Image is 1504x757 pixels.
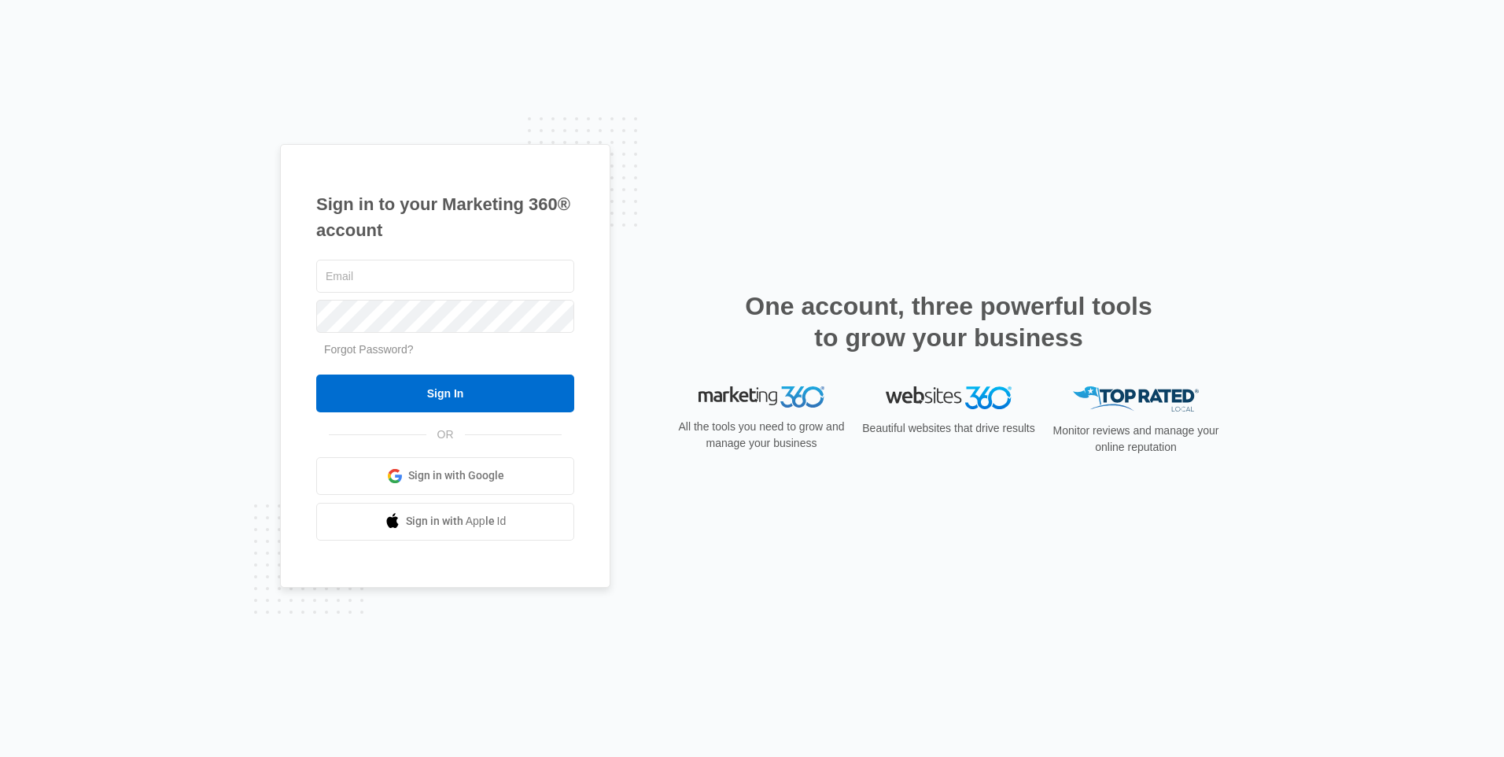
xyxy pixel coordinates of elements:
[316,191,574,243] h1: Sign in to your Marketing 360® account
[316,503,574,541] a: Sign in with Apple Id
[426,427,465,443] span: OR
[673,419,850,452] p: All the tools you need to grow and manage your business
[406,513,507,530] span: Sign in with Apple Id
[316,375,574,412] input: Sign In
[1048,423,1224,456] p: Monitor reviews and manage your online reputation
[408,467,504,484] span: Sign in with Google
[740,290,1157,353] h2: One account, three powerful tools to grow your business
[324,343,414,356] a: Forgot Password?
[886,386,1012,409] img: Websites 360
[316,260,574,293] input: Email
[1073,386,1199,412] img: Top Rated Local
[699,386,824,408] img: Marketing 360
[316,457,574,495] a: Sign in with Google
[861,420,1037,437] p: Beautiful websites that drive results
